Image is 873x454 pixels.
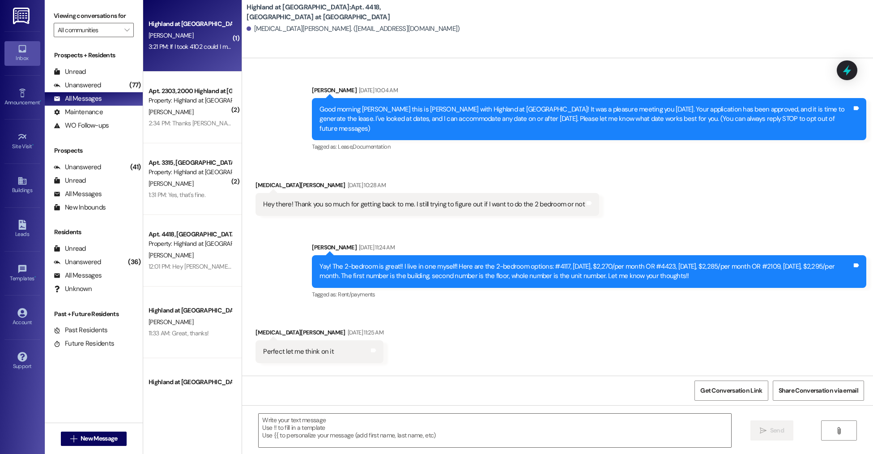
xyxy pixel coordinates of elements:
[247,3,426,22] b: Highland at [GEOGRAPHIC_DATA]: Apt. 4418, [GEOGRAPHIC_DATA] at [GEOGRAPHIC_DATA]
[256,180,599,193] div: [MEDICAL_DATA][PERSON_NAME]
[338,143,353,150] span: Lease ,
[149,239,231,248] div: Property: Highland at [GEOGRAPHIC_DATA]
[70,435,77,442] i: 
[54,67,86,77] div: Unread
[54,81,101,90] div: Unanswered
[345,180,386,190] div: [DATE] 10:28 AM
[4,305,40,330] a: Account
[54,9,134,23] label: Viewing conversations for
[54,176,86,185] div: Unread
[770,426,784,435] span: Send
[58,23,119,37] input: All communities
[54,339,114,348] div: Future Residents
[13,8,31,24] img: ResiDesk Logo
[4,41,40,65] a: Inbox
[835,427,842,434] i: 
[4,129,40,154] a: Site Visit •
[149,306,231,315] div: Highland at [GEOGRAPHIC_DATA]
[312,140,866,153] div: Tagged as:
[4,261,40,286] a: Templates •
[760,427,767,434] i: 
[312,243,866,255] div: [PERSON_NAME]
[45,146,143,155] div: Prospects
[149,390,193,398] span: [PERSON_NAME]
[312,288,866,301] div: Tagged as:
[54,257,101,267] div: Unanswered
[750,420,794,441] button: Send
[4,349,40,373] a: Support
[357,86,398,95] div: [DATE] 10:04 AM
[149,31,193,39] span: [PERSON_NAME]
[149,230,231,239] div: Apt. 4418, [GEOGRAPHIC_DATA] at [GEOGRAPHIC_DATA]
[149,191,205,199] div: 1:31 PM: Yes, that's fine.
[149,251,193,259] span: [PERSON_NAME]
[32,142,34,148] span: •
[700,386,762,395] span: Get Conversation Link
[263,200,585,209] div: Hey there! Thank you so much for getting back to me. I still trying to figure out if I want to do...
[319,262,852,281] div: Yay! The 2-bedroom is great!! I live in one myself! Here are the 2-bedroom options: #4117, [DATE]...
[149,377,231,387] div: Highland at [GEOGRAPHIC_DATA]
[4,173,40,197] a: Buildings
[124,26,129,34] i: 
[61,432,127,446] button: New Message
[54,94,102,103] div: All Messages
[247,24,460,34] div: [MEDICAL_DATA][PERSON_NAME]. ([EMAIL_ADDRESS][DOMAIN_NAME])
[353,143,390,150] span: Documentation
[45,227,143,237] div: Residents
[4,217,40,241] a: Leads
[345,328,383,337] div: [DATE] 11:25 AM
[149,119,240,127] div: 2:34 PM: Thanks [PERSON_NAME]!!
[54,203,106,212] div: New Inbounds
[54,189,102,199] div: All Messages
[149,19,231,29] div: Highland at [GEOGRAPHIC_DATA]
[149,262,613,270] div: 12:01 PM: Hey [PERSON_NAME]! When we toured, you said you knew several people at [GEOGRAPHIC_DATA...
[149,180,193,188] span: [PERSON_NAME]
[694,381,768,401] button: Get Conversation Link
[126,255,143,269] div: (36)
[54,271,102,280] div: All Messages
[149,108,193,116] span: [PERSON_NAME]
[45,51,143,60] div: Prospects + Residents
[149,167,231,177] div: Property: Highland at [GEOGRAPHIC_DATA]
[263,347,334,356] div: Perfect let me think on it
[149,96,231,105] div: Property: Highland at [GEOGRAPHIC_DATA]
[149,318,193,326] span: [PERSON_NAME]
[149,86,231,96] div: Apt. 2303, 2000 Highland at [GEOGRAPHIC_DATA]
[54,326,108,335] div: Past Residents
[45,309,143,319] div: Past + Future Residents
[149,329,209,337] div: 11:33 AM: Great, thanks!
[34,274,36,280] span: •
[312,86,866,98] div: [PERSON_NAME]
[127,78,143,92] div: (77)
[54,244,86,253] div: Unread
[149,158,231,167] div: Apt. 3315, [GEOGRAPHIC_DATA] at [GEOGRAPHIC_DATA]
[319,105,852,133] div: Good morning [PERSON_NAME] this is [PERSON_NAME] with Highland at [GEOGRAPHIC_DATA]! It was a ple...
[54,163,101,172] div: Unanswered
[40,98,41,104] span: •
[773,381,864,401] button: Share Conversation via email
[54,107,103,117] div: Maintenance
[256,328,383,340] div: [MEDICAL_DATA][PERSON_NAME]
[128,160,143,174] div: (41)
[779,386,858,395] span: Share Conversation via email
[54,121,109,130] div: WO Follow-ups
[54,284,92,294] div: Unknown
[357,243,395,252] div: [DATE] 11:24 AM
[338,291,375,298] span: Rent/payments
[81,434,117,443] span: New Message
